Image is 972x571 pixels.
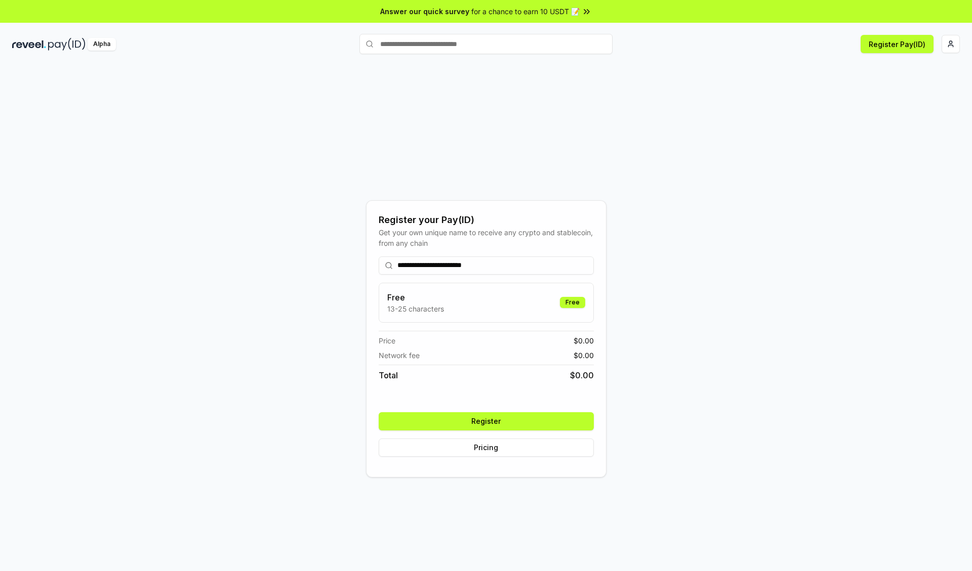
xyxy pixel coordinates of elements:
[48,38,86,51] img: pay_id
[387,303,444,314] p: 13-25 characters
[471,6,580,17] span: for a chance to earn 10 USDT 📝
[574,335,594,346] span: $ 0.00
[560,297,585,308] div: Free
[379,335,395,346] span: Price
[379,213,594,227] div: Register your Pay(ID)
[570,369,594,381] span: $ 0.00
[861,35,934,53] button: Register Pay(ID)
[574,350,594,361] span: $ 0.00
[379,412,594,430] button: Register
[379,438,594,457] button: Pricing
[12,38,46,51] img: reveel_dark
[379,350,420,361] span: Network fee
[387,291,444,303] h3: Free
[88,38,116,51] div: Alpha
[380,6,469,17] span: Answer our quick survey
[379,227,594,248] div: Get your own unique name to receive any crypto and stablecoin, from any chain
[379,369,398,381] span: Total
